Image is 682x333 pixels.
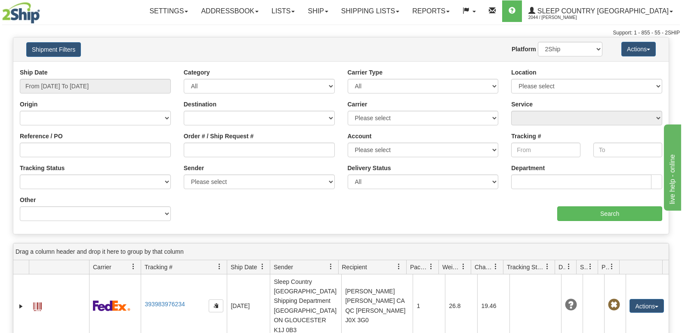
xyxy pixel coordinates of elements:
[511,100,533,109] label: Service
[621,42,656,56] button: Actions
[562,259,576,274] a: Delivery Status filter column settings
[507,263,544,271] span: Tracking Status
[17,302,25,311] a: Expand
[143,0,194,22] a: Settings
[342,263,367,271] span: Recipient
[488,259,503,274] a: Charge filter column settings
[348,100,367,109] label: Carrier
[20,132,63,140] label: Reference / PO
[335,0,406,22] a: Shipping lists
[20,164,65,172] label: Tracking Status
[20,100,37,109] label: Origin
[184,164,204,172] label: Sender
[33,299,42,312] a: Label
[522,0,679,22] a: Sleep Country [GEOGRAPHIC_DATA] 2044 / [PERSON_NAME]
[535,7,669,15] span: Sleep Country [GEOGRAPHIC_DATA]
[324,259,338,274] a: Sender filter column settings
[274,263,293,271] span: Sender
[565,299,577,311] span: Unknown
[255,259,270,274] a: Ship Date filter column settings
[348,164,391,172] label: Delivery Status
[2,29,680,37] div: Support: 1 - 855 - 55 - 2SHIP
[608,299,620,311] span: Pickup Not Assigned
[602,263,609,271] span: Pickup Status
[512,45,536,53] label: Platform
[605,259,619,274] a: Pickup Status filter column settings
[348,68,383,77] label: Carrier Type
[410,263,428,271] span: Packages
[212,259,227,274] a: Tracking # filter column settings
[559,263,566,271] span: Delivery Status
[406,0,456,22] a: Reports
[540,259,555,274] a: Tracking Status filter column settings
[392,259,406,274] a: Recipient filter column settings
[126,259,141,274] a: Carrier filter column settings
[511,143,580,157] input: From
[580,263,587,271] span: Shipment Issues
[583,259,598,274] a: Shipment Issues filter column settings
[662,122,681,210] iframe: chat widget
[557,206,662,221] input: Search
[511,164,545,172] label: Department
[511,68,536,77] label: Location
[442,263,460,271] span: Weight
[20,68,48,77] label: Ship Date
[511,132,541,140] label: Tracking #
[593,143,662,157] input: To
[528,13,593,22] span: 2044 / [PERSON_NAME]
[630,299,664,313] button: Actions
[145,263,173,271] span: Tracking #
[2,2,40,24] img: logo2044.jpg
[6,5,80,16] div: live help - online
[194,0,265,22] a: Addressbook
[145,301,185,308] a: 393983976234
[475,263,493,271] span: Charge
[93,300,130,311] img: 2 - FedEx Express®
[348,132,372,140] label: Account
[456,259,471,274] a: Weight filter column settings
[184,68,210,77] label: Category
[209,299,223,312] button: Copy to clipboard
[20,196,36,204] label: Other
[13,243,669,260] div: grid grouping header
[424,259,438,274] a: Packages filter column settings
[93,263,111,271] span: Carrier
[265,0,301,22] a: Lists
[231,263,257,271] span: Ship Date
[26,42,81,57] button: Shipment Filters
[184,100,216,109] label: Destination
[301,0,334,22] a: Ship
[184,132,254,140] label: Order # / Ship Request #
